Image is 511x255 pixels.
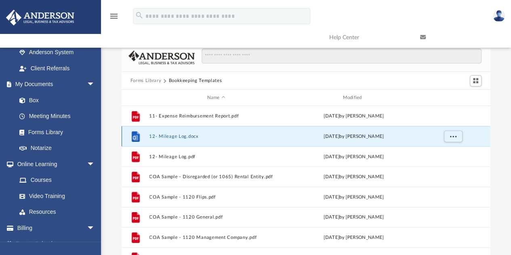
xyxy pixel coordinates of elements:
a: Notarize [11,140,103,156]
a: Help Center [323,21,414,53]
div: [DATE] by [PERSON_NAME] [287,153,421,160]
button: 12- Mileage Log.docx [149,134,283,139]
button: COA Sample - 1120 Flips.pdf [149,194,283,200]
div: Name [149,94,283,101]
input: Search files and folders [202,48,482,64]
a: Meeting Minutes [11,108,103,124]
div: id [125,94,145,101]
a: My Documentsarrow_drop_down [6,76,103,93]
a: Video Training [11,188,99,204]
div: [DATE] by [PERSON_NAME] [287,173,421,181]
a: Box [11,92,99,108]
img: User Pic [493,10,505,22]
button: COA Sample - 1120 Management Company.pdf [149,235,283,240]
a: Events Calendar [6,236,107,252]
span: arrow_drop_down [87,156,103,173]
button: Switch to Grid View [470,75,482,86]
button: Bookkeeping Templates [168,77,222,84]
button: 11- Expense Reimbursement Report.pdf [149,114,283,119]
i: search [135,11,144,20]
a: Billingarrow_drop_down [6,220,107,236]
div: [DATE] by [PERSON_NAME] [287,234,421,241]
a: Anderson System [11,44,103,61]
span: arrow_drop_down [87,76,103,93]
a: Client Referrals [11,60,103,76]
div: [DATE] by [PERSON_NAME] [287,194,421,201]
a: Forms Library [11,124,99,140]
img: Anderson Advisors Platinum Portal [4,10,77,25]
div: [DATE] by [PERSON_NAME] [287,113,421,120]
button: COA Sample - 1120 General.pdf [149,215,283,220]
button: Forms Library [130,77,161,84]
div: [DATE] by [PERSON_NAME] [287,214,421,221]
i: menu [109,11,119,21]
div: id [424,94,481,101]
a: Resources [11,204,103,220]
a: menu [109,15,119,21]
button: COA Sample - Disregarded (or 1065) Rental Entity.pdf [149,174,283,179]
button: More options [444,131,462,143]
span: arrow_drop_down [87,220,103,236]
a: Online Learningarrow_drop_down [6,156,103,172]
div: [DATE] by [PERSON_NAME] [287,133,421,140]
button: 12- Mileage Log.pdf [149,154,283,159]
a: Courses [11,172,103,188]
div: Modified [286,94,421,101]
